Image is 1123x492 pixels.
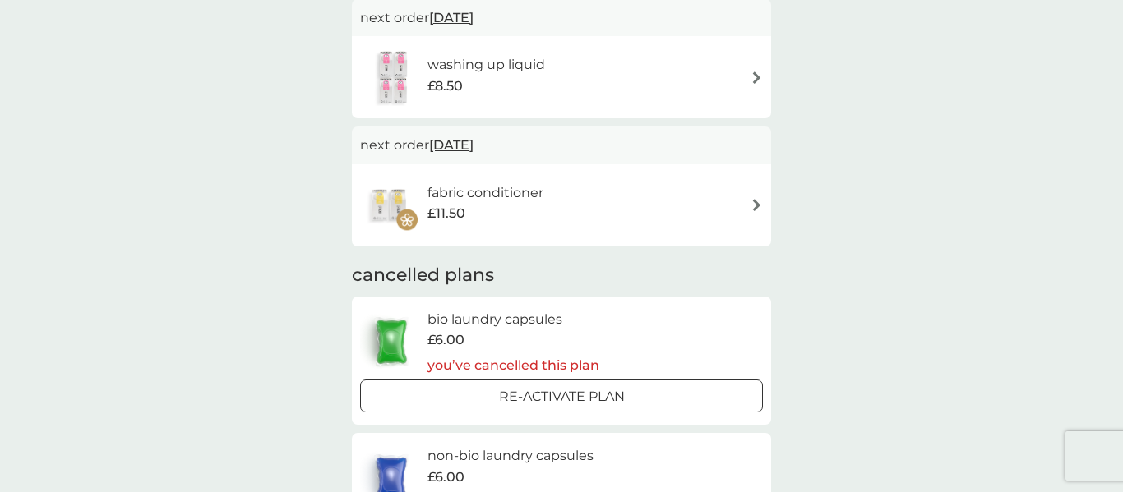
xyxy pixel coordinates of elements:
img: arrow right [751,71,763,84]
span: [DATE] [429,2,474,34]
p: next order [360,7,763,29]
p: Re-activate Plan [499,386,625,407]
span: £6.00 [427,329,464,351]
button: Re-activate Plan [360,379,763,412]
img: washing up liquid [360,48,427,106]
p: next order [360,135,763,156]
img: bio laundry capsules [360,313,423,370]
h6: non-bio laundry capsules [427,445,599,467]
h6: bio laundry capsules [427,309,599,330]
img: fabric conditioner [360,177,418,234]
span: £11.50 [427,203,465,224]
img: arrow right [751,199,763,211]
span: [DATE] [429,129,474,161]
span: £6.00 [427,467,464,488]
p: you’ve cancelled this plan [427,355,599,376]
h2: cancelled plans [352,263,771,288]
h6: fabric conditioner [427,182,543,204]
h6: washing up liquid [427,54,545,76]
span: £8.50 [427,76,463,97]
